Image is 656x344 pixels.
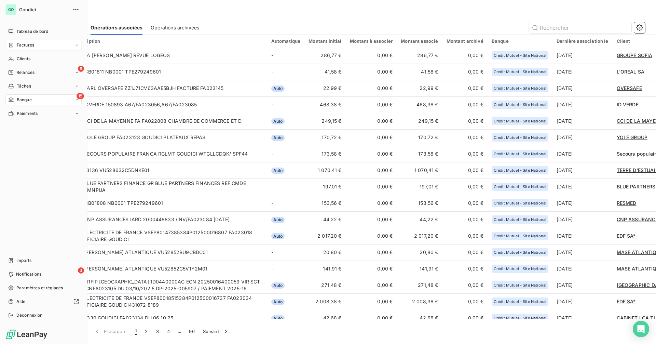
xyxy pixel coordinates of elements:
span: Opérations archivées [151,24,199,31]
span: Factures [17,42,34,48]
td: 286,77 € [397,47,442,64]
span: Auto [271,315,285,321]
td: 249,15 € [397,113,442,129]
td: 271,48 € [304,277,345,293]
span: Déconnexion [16,312,43,318]
td: 0,00 € [442,261,488,277]
td: 286,77 € [304,47,345,64]
td: 173,58 € [304,146,345,162]
td: [DATE] [552,129,612,146]
td: [DATE] [552,195,612,211]
button: Suivant [199,324,233,339]
td: 170,72 € [397,129,442,146]
td: VIR ELECTRICITE DE FRANCE VSEP80147385384P012500016807 FA023018 BENEFICIAIRE GOUDICI [70,228,267,244]
td: VIR SECOURS POPULAIRE FRANCA RGLMT GOUDICI WTGLLCDQK/ SPF44 [70,146,267,162]
td: 170,72 € [304,129,345,146]
td: VIR IDVERDE 150893 A67/FA023056,A67/FA023085 [70,96,267,113]
span: Crédit Mutuel - Site National [494,250,546,254]
td: REMCB01808 NB0001 TPE279249601 [70,195,267,211]
td: - [267,64,305,80]
span: ID VERDE [617,102,639,107]
a: GROUPE SOFIA [617,52,653,59]
span: Paramètres et réglages [16,285,63,291]
span: Banque [17,97,32,103]
span: Crédit Mutuel - Site National [494,234,546,238]
td: 0,00 € [442,293,488,310]
td: 0,00 € [442,178,488,195]
td: 0,00 € [442,244,488,261]
input: Rechercher [529,22,631,33]
td: 0,00 € [346,113,397,129]
td: 22,99 € [397,80,442,96]
button: Précédent [90,324,131,339]
td: VIR 4330 GOUDICI FA023134 DU 06 10 25 [70,310,267,326]
span: Crédit Mutuel - Site National [494,300,546,304]
span: Auto [271,217,285,223]
span: Clients [17,56,30,62]
span: Tâches [17,83,31,89]
td: VIR DRFIP [GEOGRAPHIC_DATA] 1D0440000AC ECN 20250016400059 VIR SCT AC ECNFA023105 DU 03/10/202 5 ... [70,277,267,293]
td: 468,38 € [304,96,345,113]
td: 20,80 € [304,244,345,261]
td: 0,00 € [346,129,397,146]
span: Auto [271,282,285,289]
td: - [267,178,305,195]
td: 41,58 € [397,64,442,80]
td: 0,00 € [346,146,397,162]
td: [DATE] [552,96,612,113]
span: EDF SA* [617,233,636,239]
td: 468,38 € [397,96,442,113]
td: - [267,47,305,64]
td: 197,01 € [304,178,345,195]
span: Crédit Mutuel - Site National [494,283,546,287]
td: 42,68 € [397,310,442,326]
td: 0,00 € [442,80,488,96]
td: 1 070,41 € [397,162,442,178]
a: EDF SA* [617,298,636,305]
div: Banque [492,38,548,44]
td: 2 008,38 € [304,293,345,310]
td: 0,00 € [442,146,488,162]
td: 0,00 € [346,277,397,293]
td: 44,22 € [397,211,442,228]
td: 249,15 € [304,113,345,129]
div: Montant associé [401,38,438,44]
td: 0,00 € [346,293,397,310]
div: Montant initial [309,38,341,44]
a: EDF SA* [617,233,636,239]
td: 0,00 € [346,80,397,96]
td: 141,91 € [397,261,442,277]
td: 141,91 € [304,261,345,277]
div: Open Intercom Messenger [633,321,649,337]
td: 0,00 € [346,244,397,261]
td: 1 070,41 € [304,162,345,178]
td: [DATE] [552,146,612,162]
span: Crédit Mutuel - Site National [494,86,546,90]
span: 1 [135,328,137,335]
td: 0,00 € [442,277,488,293]
td: 2 008,38 € [397,293,442,310]
div: Automatique [271,38,301,44]
td: 0,00 € [346,195,397,211]
span: Relances [16,69,35,76]
td: 41,58 € [304,64,345,80]
td: VIR SA [PERSON_NAME] REVUE LOGEOS [70,47,267,64]
button: 96 [185,324,199,339]
td: [DATE] [552,162,612,178]
span: Auto [271,168,285,174]
td: [DATE] [552,228,612,244]
span: … [174,326,185,337]
span: EDF SA* [617,299,636,304]
button: 4 [163,324,174,339]
td: [DATE] [552,178,612,195]
td: [DATE] [552,310,612,326]
td: 0,00 € [442,211,488,228]
td: VIR ELECTRICITE DE FRANCE VSEP80018515384P012500016737 FA023034 BENEFICIAIRE GOUDICI431072 8189 [70,293,267,310]
td: 0,00 € [346,261,397,277]
img: Logo LeanPay [5,329,48,340]
span: Crédit Mutuel - Site National [494,70,546,74]
a: RESMED [617,200,637,207]
span: Notifications [16,271,41,277]
a: Aide [5,296,82,307]
div: Montant à associer [350,38,393,44]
